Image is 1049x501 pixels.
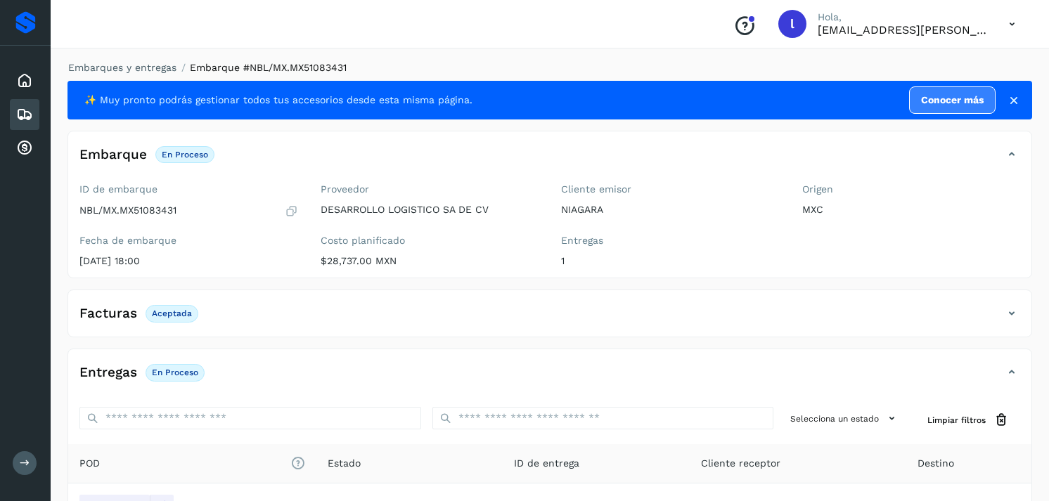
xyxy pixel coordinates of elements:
[68,62,176,73] a: Embarques y entregas
[68,143,1031,178] div: EmbarqueEn proceso
[68,360,1031,396] div: EntregasEn proceso
[561,183,780,195] label: Cliente emisor
[162,150,208,160] p: En proceso
[79,204,176,216] p: NBL/MX.MX51083431
[321,255,539,267] p: $28,737.00 MXN
[701,456,780,471] span: Cliente receptor
[927,414,986,427] span: Limpiar filtros
[10,133,39,164] div: Cuentas por cobrar
[84,93,472,108] span: ✨ Muy pronto podrás gestionar todos tus accesorios desde esta misma página.
[321,183,539,195] label: Proveedor
[79,235,298,247] label: Fecha de embarque
[79,255,298,267] p: [DATE] 18:00
[79,147,147,163] h4: Embarque
[818,23,986,37] p: lauraamalia.castillo@xpertal.com
[190,62,347,73] span: Embarque #NBL/MX.MX51083431
[918,456,954,471] span: Destino
[561,255,780,267] p: 1
[67,60,1032,75] nav: breadcrumb
[152,308,192,318] p: Aceptada
[514,456,579,471] span: ID de entrega
[321,235,539,247] label: Costo planificado
[916,407,1020,433] button: Limpiar filtros
[79,183,298,195] label: ID de embarque
[10,65,39,96] div: Inicio
[79,456,305,471] span: POD
[561,204,780,216] p: NIAGARA
[68,301,1031,337] div: FacturasAceptada
[785,407,905,430] button: Selecciona un estado
[152,367,198,377] p: En proceso
[802,183,1021,195] label: Origen
[328,456,361,471] span: Estado
[561,235,780,247] label: Entregas
[802,204,1021,216] p: MXC
[79,365,137,381] h4: Entregas
[909,86,996,114] a: Conocer más
[321,204,539,216] p: DESARROLLO LOGISTICO SA DE CV
[818,11,986,23] p: Hola,
[79,306,137,322] h4: Facturas
[10,99,39,130] div: Embarques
